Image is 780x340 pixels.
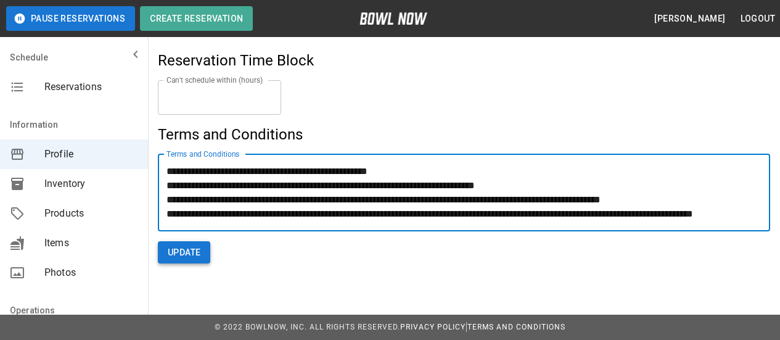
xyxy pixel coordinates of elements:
span: Inventory [44,176,138,191]
span: Profile [44,147,138,162]
button: [PERSON_NAME] [649,7,730,30]
button: Create Reservation [140,6,253,31]
span: Photos [44,265,138,280]
span: Products [44,206,138,221]
span: Items [44,236,138,251]
span: © 2022 BowlNow, Inc. All Rights Reserved. [215,323,400,331]
button: Update [158,241,210,264]
h5: Terms and Conditions [158,125,770,144]
button: Logout [736,7,780,30]
button: Pause Reservations [6,6,135,31]
span: Reservations [44,80,138,94]
a: Terms and Conditions [467,323,565,331]
a: Privacy Policy [400,323,466,331]
h5: Reservation Time Block [158,51,770,70]
img: logo [359,12,427,25]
